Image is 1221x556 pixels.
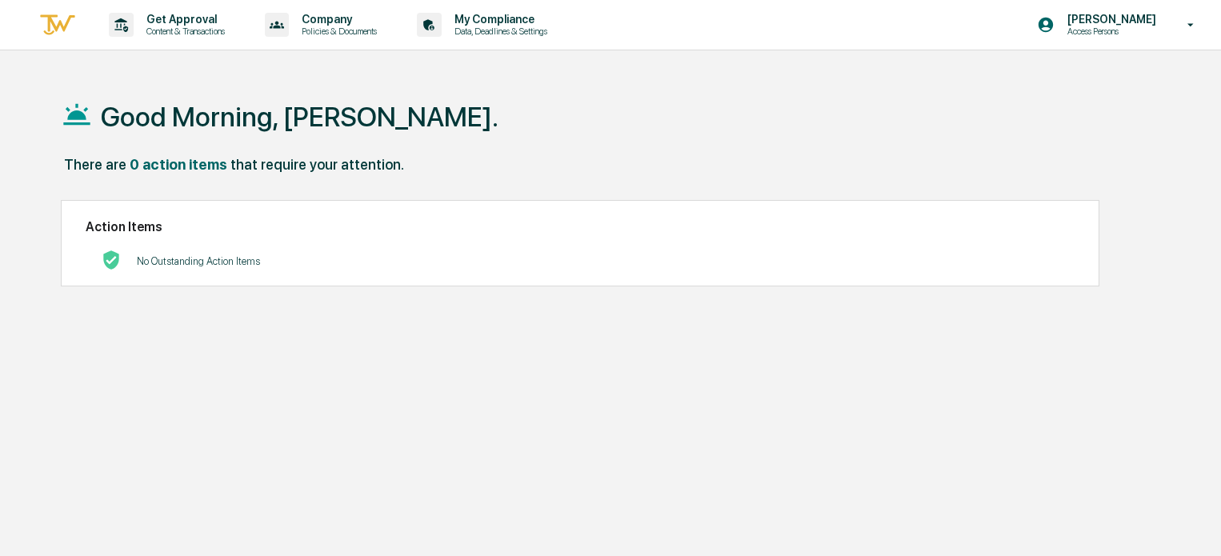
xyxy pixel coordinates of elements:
p: Access Persons [1055,26,1164,37]
p: Content & Transactions [134,26,233,37]
img: logo [38,12,77,38]
h1: Good Morning, [PERSON_NAME]. [101,101,498,133]
h2: Action Items [86,219,1075,234]
p: Data, Deadlines & Settings [442,26,555,37]
p: No Outstanding Action Items [137,255,260,267]
p: My Compliance [442,13,555,26]
img: No Actions logo [102,250,121,270]
p: Get Approval [134,13,233,26]
div: There are [64,156,126,173]
p: [PERSON_NAME] [1055,13,1164,26]
p: Company [289,13,385,26]
p: Policies & Documents [289,26,385,37]
div: that require your attention. [230,156,404,173]
div: 0 action items [130,156,227,173]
